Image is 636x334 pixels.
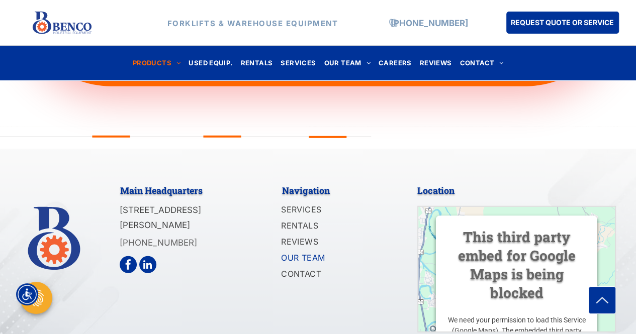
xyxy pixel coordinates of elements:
[511,13,614,32] span: REQUEST QUOTE OR SERVICE
[139,256,156,273] a: linkedin
[282,184,330,196] span: Navigation
[129,56,185,70] a: PRODUCTS
[417,184,455,196] span: Location
[281,202,390,218] a: SERVICES
[281,235,390,251] a: REVIEWS
[16,283,38,305] div: Accessibility Menu
[281,267,390,283] a: CONTACT
[281,252,325,264] span: OUR TEAM
[375,56,416,70] a: CAREERS
[185,56,236,70] a: USED EQUIP.
[120,205,201,231] span: [STREET_ADDRESS][PERSON_NAME]
[120,184,203,196] span: Main Headquarters
[167,18,338,28] strong: FORKLIFTS & WAREHOUSE EQUIPMENT
[456,56,507,70] a: CONTACT
[120,238,197,248] a: [PHONE_NUMBER]
[281,251,390,267] a: OUR TEAM
[506,12,619,34] a: REQUEST QUOTE OR SERVICE
[391,18,468,28] a: [PHONE_NUMBER]
[237,56,277,70] a: RENTALS
[281,218,390,235] a: RENTALS
[277,56,320,70] a: SERVICES
[320,56,375,70] a: OUR TEAM
[416,56,456,70] a: REVIEWS
[120,256,137,273] a: facebook
[448,228,585,302] h3: This third party embed for Google Maps is being blocked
